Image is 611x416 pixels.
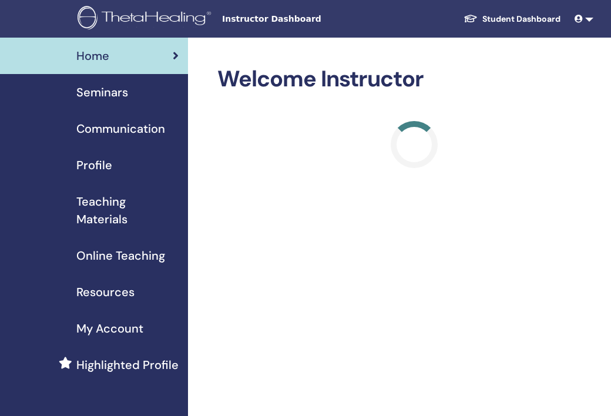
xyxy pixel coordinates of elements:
[76,247,165,264] span: Online Teaching
[76,120,165,137] span: Communication
[76,47,109,65] span: Home
[76,83,128,101] span: Seminars
[78,6,215,32] img: logo.png
[76,156,112,174] span: Profile
[76,356,179,374] span: Highlighted Profile
[217,66,611,93] h2: Welcome Instructor
[76,283,135,301] span: Resources
[76,193,179,228] span: Teaching Materials
[76,320,143,337] span: My Account
[464,14,478,24] img: graduation-cap-white.svg
[222,13,398,25] span: Instructor Dashboard
[454,8,570,30] a: Student Dashboard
